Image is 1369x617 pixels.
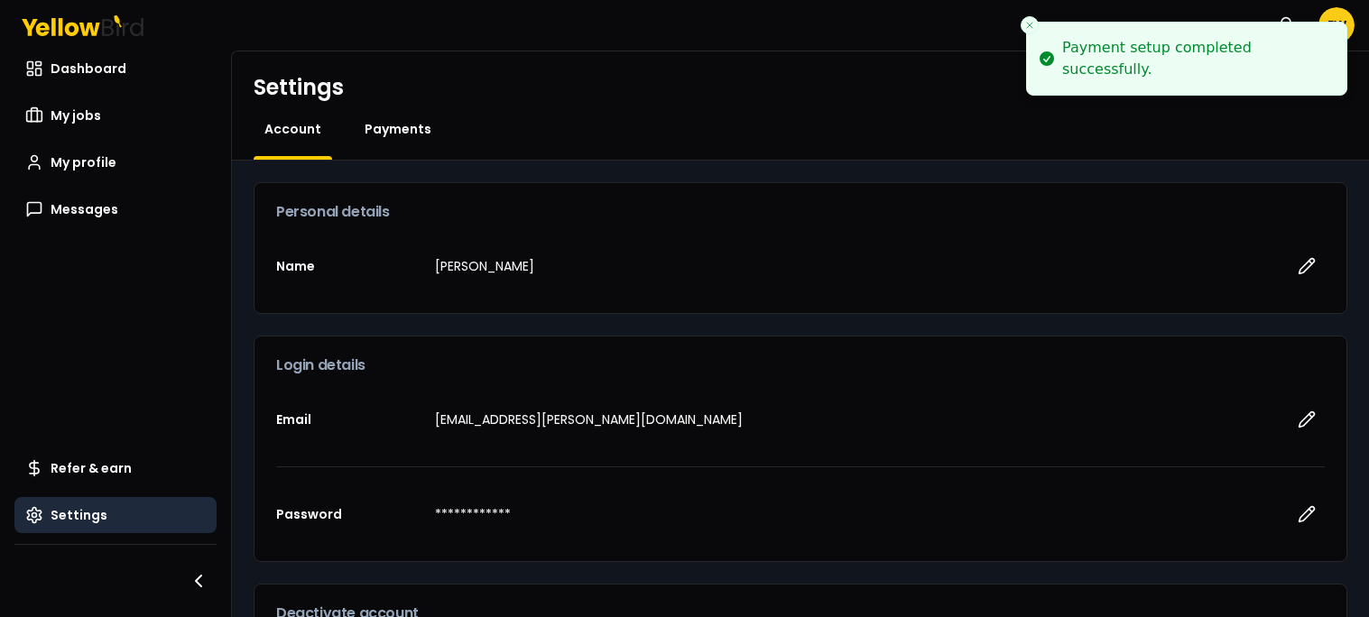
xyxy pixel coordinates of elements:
[51,506,107,524] span: Settings
[276,410,421,428] p: Email
[14,97,217,134] a: My jobs
[14,144,217,180] a: My profile
[14,51,217,87] a: Dashboard
[14,450,217,486] a: Refer & earn
[51,60,126,78] span: Dashboard
[276,257,421,275] p: Name
[51,459,132,477] span: Refer & earn
[51,106,101,124] span: My jobs
[1062,37,1332,80] div: Payment setup completed successfully.
[276,205,1325,219] h3: Personal details
[14,191,217,227] a: Messages
[51,200,118,218] span: Messages
[254,73,1347,102] h1: Settings
[1021,16,1039,34] button: Close toast
[254,120,332,138] a: Account
[435,257,1274,275] p: [PERSON_NAME]
[365,120,431,138] span: Payments
[264,120,321,138] span: Account
[276,505,421,523] p: Password
[1318,7,1355,43] span: EW
[276,358,1325,373] h3: Login details
[435,410,1274,428] p: [EMAIL_ADDRESS][PERSON_NAME][DOMAIN_NAME]
[51,153,116,171] span: My profile
[14,497,217,533] a: Settings
[354,120,442,138] a: Payments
